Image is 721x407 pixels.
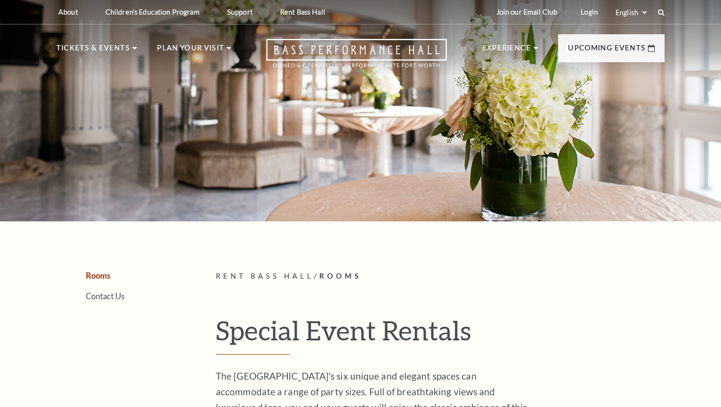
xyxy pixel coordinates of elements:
p: Plan Your Visit [157,42,224,60]
p: About [58,8,78,16]
a: Contact Us [86,291,125,301]
p: Support [227,8,253,16]
select: Select: [614,8,648,17]
span: Rent Bass Hall [216,272,314,280]
a: Rooms [86,271,110,280]
span: Rooms [319,272,361,280]
p: Rent Bass Hall [280,8,325,16]
p: / [216,270,665,283]
h1: Special Event Rentals [216,314,665,355]
p: Children's Education Program [105,8,200,16]
p: Upcoming Events [568,42,645,60]
p: Tickets & Events [56,42,130,60]
p: Experience [482,42,531,60]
